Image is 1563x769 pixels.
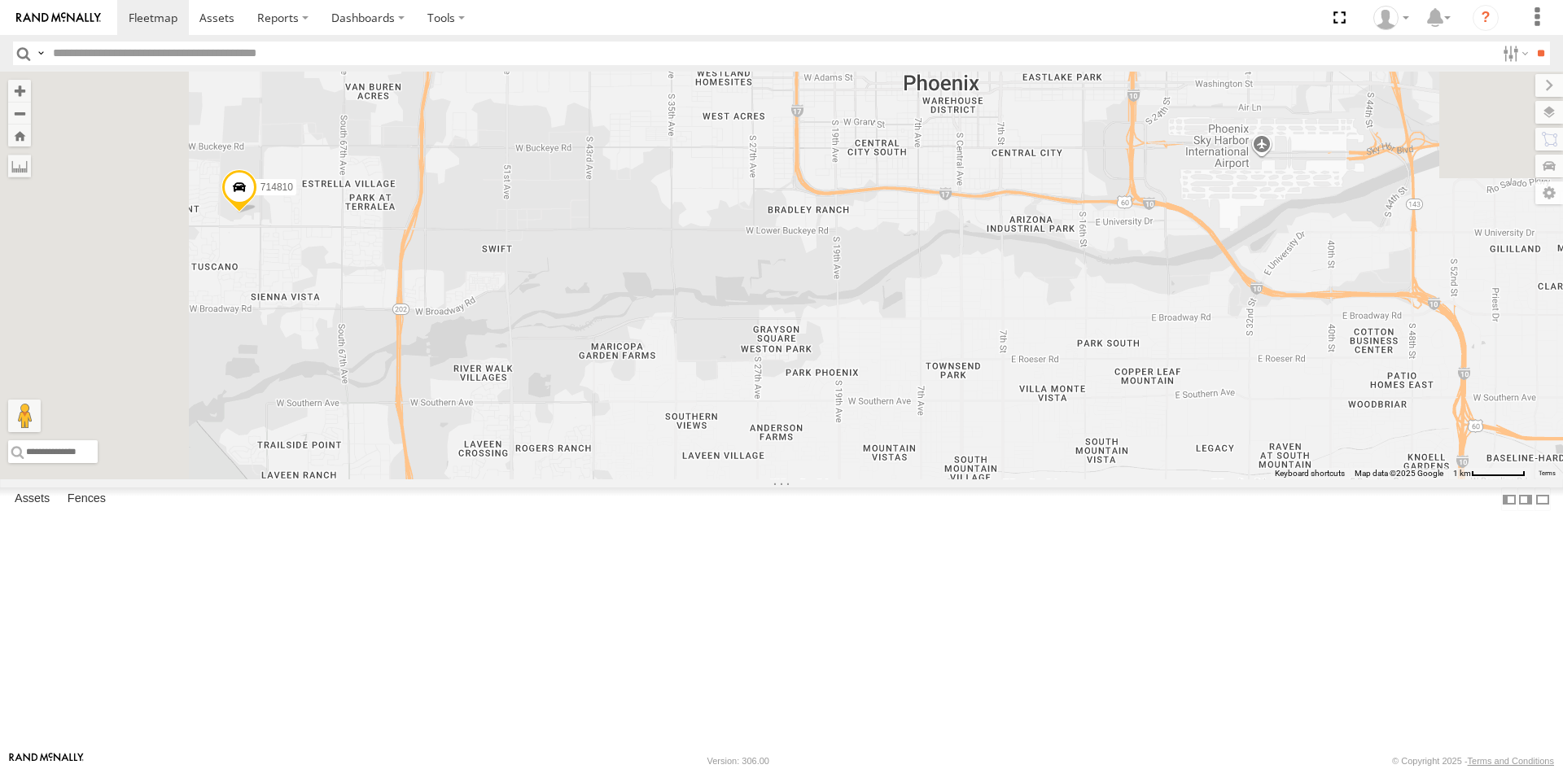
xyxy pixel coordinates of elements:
label: Hide Summary Table [1535,487,1551,511]
label: Assets [7,488,58,511]
span: Map data ©2025 Google [1355,469,1443,478]
button: Keyboard shortcuts [1275,468,1345,479]
img: rand-logo.svg [16,12,101,24]
button: Zoom out [8,102,31,125]
button: Drag Pegman onto the map to open Street View [8,400,41,432]
button: Map Scale: 1 km per 63 pixels [1448,468,1530,479]
label: Dock Summary Table to the Left [1501,487,1517,511]
div: © Copyright 2025 - [1392,756,1554,766]
label: Map Settings [1535,181,1563,204]
div: Version: 306.00 [707,756,769,766]
label: Measure [8,155,31,177]
button: Zoom Home [8,125,31,146]
label: Search Filter Options [1496,42,1531,65]
span: 1 km [1453,469,1471,478]
label: Dock Summary Table to the Right [1517,487,1534,511]
label: Search Query [34,42,47,65]
div: Sylvia McKeever [1368,6,1415,30]
i: ? [1473,5,1499,31]
span: 714810 [260,181,293,193]
a: Visit our Website [9,753,84,769]
button: Zoom in [8,80,31,102]
a: Terms (opens in new tab) [1539,470,1556,477]
a: Terms and Conditions [1468,756,1554,766]
label: Fences [59,488,114,511]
